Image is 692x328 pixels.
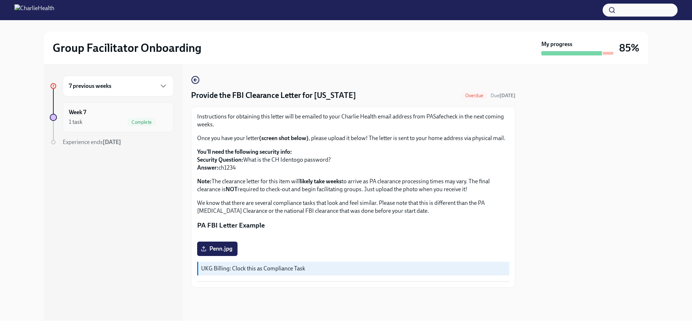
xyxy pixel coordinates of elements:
[300,178,342,185] strong: likely take weeks
[197,148,292,155] strong: You'll need the following security info:
[619,41,639,54] h3: 85%
[226,186,238,193] strong: NOT
[201,265,506,273] p: UKG Billing: Clock this as Compliance Task
[69,108,86,116] h6: Week 7
[63,139,121,145] span: Experience ends
[491,93,515,99] span: Due
[14,4,54,16] img: CharlieHealth
[197,148,509,172] p: What is the CH Identogo password? ch1234
[50,102,174,132] a: Week 71 taskComplete
[191,90,356,101] h4: Provide the FBI Clearance Letter for [US_STATE]
[197,164,218,171] strong: Answer:
[197,113,509,129] p: Instructions for obtaining this letter will be emailed to your Charlie Health email address from ...
[69,82,111,90] h6: 7 previous weeks
[202,245,232,252] span: Penn.jpg
[259,135,309,141] strong: (screen shot below)
[197,221,509,230] p: PA FBI Letter Example
[491,92,515,99] span: August 19th, 2025 09:00
[197,178,212,185] strong: Note:
[69,118,83,126] div: 1 task
[461,93,488,98] span: Overdue
[197,199,509,215] p: We know that there are several compliance tasks that look and feel similar. Please note that this...
[197,134,509,142] p: Once you have your letter , please upload it below! The letter is sent to your home address via p...
[197,178,509,193] p: The clearance letter for this item will to arrive as PA clearance processing times may vary. The ...
[500,93,515,99] strong: [DATE]
[103,139,121,145] strong: [DATE]
[127,120,156,125] span: Complete
[197,242,238,256] label: Penn.jpg
[197,156,243,163] strong: Security Question:
[541,40,572,48] strong: My progress
[53,41,201,55] h2: Group Facilitator Onboarding
[63,76,174,96] div: 7 previous weeks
